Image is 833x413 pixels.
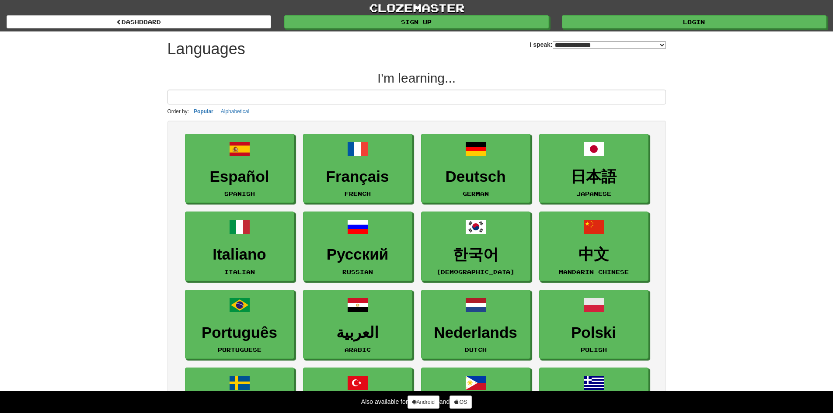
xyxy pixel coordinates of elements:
h3: 中文 [544,246,644,263]
a: dashboard [7,15,271,28]
a: EspañolSpanish [185,134,294,203]
h3: Português [190,324,289,341]
a: العربيةArabic [303,290,412,359]
small: [DEMOGRAPHIC_DATA] [436,269,515,275]
small: Portuguese [218,347,261,353]
a: 中文Mandarin Chinese [539,212,648,281]
a: Sign up [284,15,549,28]
a: РусскийRussian [303,212,412,281]
h3: Русский [308,246,408,263]
h3: Italiano [190,246,289,263]
a: Android [408,396,439,409]
select: I speak: [553,41,666,49]
small: French [345,191,371,197]
h3: 한국어 [426,246,526,263]
h1: Languages [167,40,245,58]
a: NederlandsDutch [421,290,530,359]
small: Polish [581,347,607,353]
button: Alphabetical [218,107,252,116]
h3: Deutsch [426,168,526,185]
h2: I'm learning... [167,71,666,85]
small: Spanish [224,191,255,197]
a: iOS [450,396,472,409]
h3: 日本語 [544,168,644,185]
h3: Français [308,168,408,185]
a: Login [562,15,826,28]
small: German [463,191,489,197]
small: Order by: [167,108,189,115]
small: Italian [224,269,255,275]
a: ItalianoItalian [185,212,294,281]
small: Mandarin Chinese [559,269,629,275]
h3: Polski [544,324,644,341]
h3: Español [190,168,289,185]
label: I speak: [530,40,666,49]
a: PolskiPolish [539,290,648,359]
button: Popular [191,107,216,116]
small: Japanese [576,191,611,197]
h3: Nederlands [426,324,526,341]
a: DeutschGerman [421,134,530,203]
small: Dutch [465,347,487,353]
h3: العربية [308,324,408,341]
a: FrançaisFrench [303,134,412,203]
small: Arabic [345,347,371,353]
a: 한국어[DEMOGRAPHIC_DATA] [421,212,530,281]
a: 日本語Japanese [539,134,648,203]
small: Russian [342,269,373,275]
a: PortuguêsPortuguese [185,290,294,359]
